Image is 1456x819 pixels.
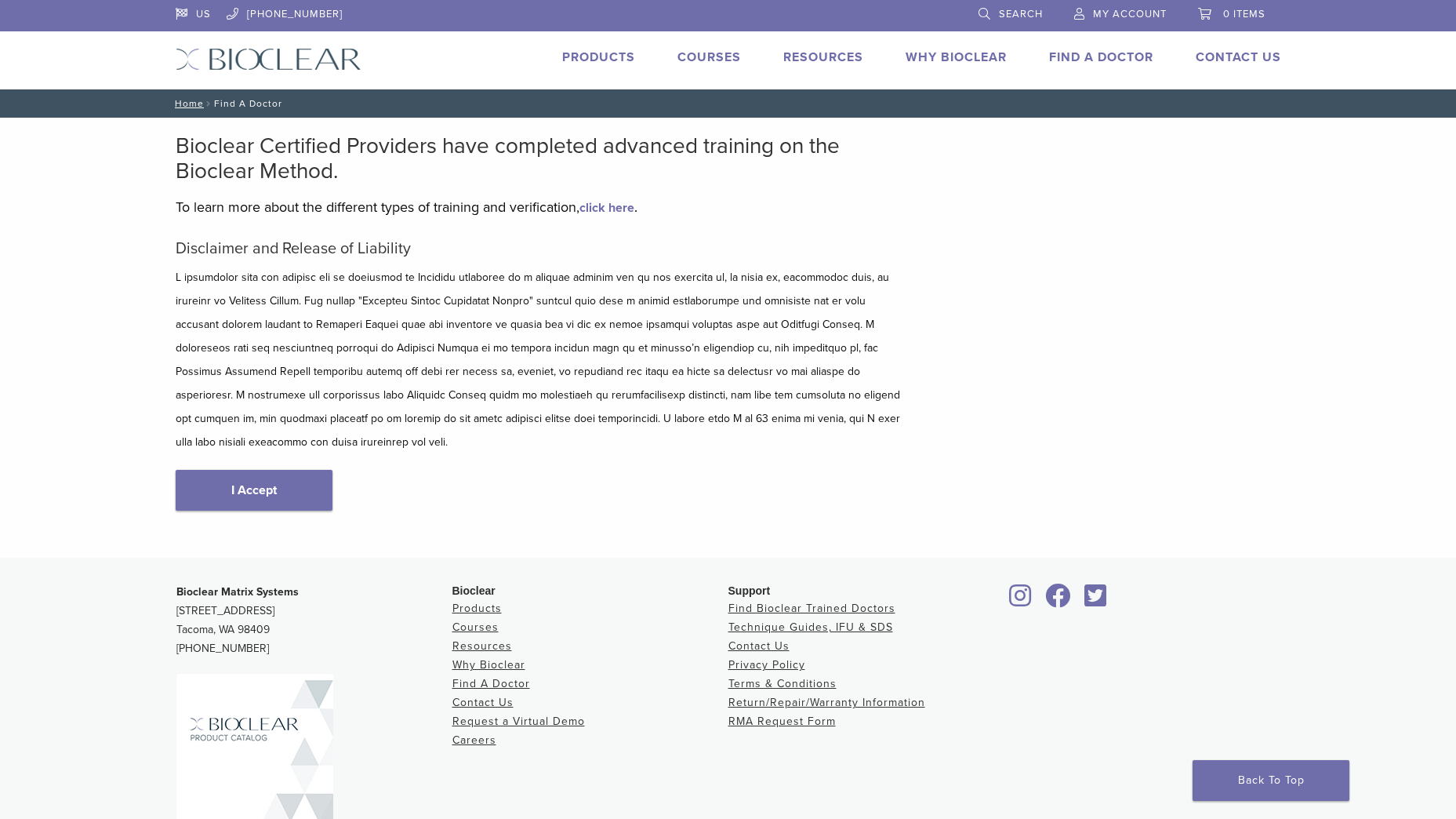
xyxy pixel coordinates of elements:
a: Why Bioclear [452,658,525,672]
p: L ipsumdolor sita con adipisc eli se doeiusmod te Incididu utlaboree do m aliquae adminim ven qu ... [176,266,905,454]
a: Why Bioclear [906,49,1007,65]
a: Careers [452,733,496,747]
span: Support [728,584,771,597]
a: Terms & Conditions [728,677,837,690]
a: Technique Guides, IFU & SDS [728,621,893,634]
h2: Bioclear Certified Providers have completed advanced training on the Bioclear Method. [176,133,905,184]
span: Bioclear [452,584,496,597]
p: To learn more about the different types of training and verification, . [176,195,905,219]
a: Resources [783,49,863,65]
span: My Account [1093,8,1167,20]
strong: Bioclear Matrix Systems [176,585,299,599]
a: Find A Doctor [1049,49,1153,65]
a: Products [452,602,502,615]
nav: Find A Doctor [164,89,1293,118]
a: Home [170,98,204,109]
h5: Disclaimer and Release of Liability [176,239,905,258]
a: RMA Request Form [728,715,836,728]
a: Request a Virtual Demo [452,715,585,728]
a: Privacy Policy [728,658,805,672]
span: / [204,100,214,107]
a: Bioclear [1004,593,1037,609]
a: Bioclear [1080,593,1113,609]
a: Contact Us [452,696,514,709]
a: Products [562,49,635,65]
a: Contact Us [728,639,790,653]
a: Bioclear [1040,593,1077,609]
a: Contact Us [1196,49,1281,65]
img: Bioclear [176,48,361,71]
a: Find A Doctor [452,677,530,690]
a: Back To Top [1193,760,1349,801]
span: 0 items [1223,8,1265,20]
a: Resources [452,639,512,653]
a: Courses [452,621,499,634]
a: I Accept [176,470,332,511]
a: Return/Repair/Warranty Information [728,696,925,709]
p: [STREET_ADDRESS] Tacoma, WA 98409 [PHONE_NUMBER] [176,583,452,658]
a: click here [579,200,634,216]
a: Find Bioclear Trained Doctors [728,602,895,615]
a: Courses [677,49,741,65]
span: Search [999,8,1043,20]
